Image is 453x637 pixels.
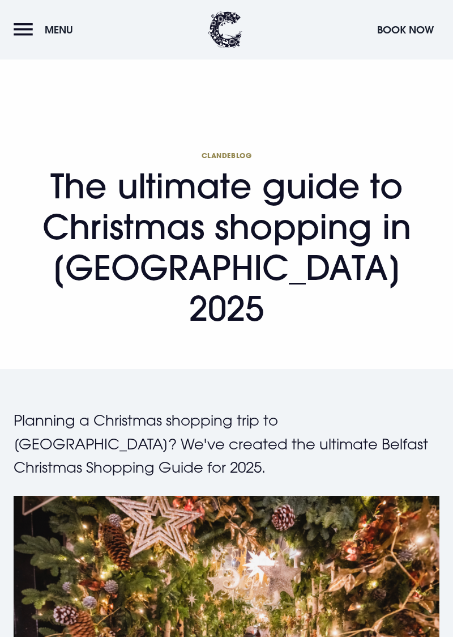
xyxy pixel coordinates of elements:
[14,151,439,160] span: Clandeblog
[14,409,439,479] p: Planning a Christmas shopping trip to [GEOGRAPHIC_DATA]? We've created the ultimate Belfast Chris...
[208,11,242,48] img: Clandeboye Lodge
[371,18,439,42] button: Book Now
[14,18,79,42] button: Menu
[45,23,73,36] span: Menu
[14,151,439,329] h1: The ultimate guide to Christmas shopping in [GEOGRAPHIC_DATA] 2025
